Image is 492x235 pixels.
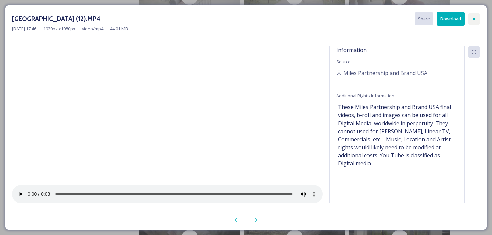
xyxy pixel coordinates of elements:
[12,14,100,24] h3: [GEOGRAPHIC_DATA] (12).MP4
[338,103,456,167] span: These Miles Partnership and Brand USA final videos, b-roll and images can be used for all Digital...
[336,46,367,54] span: Information
[12,26,36,32] span: [DATE] 17:46
[437,12,465,26] button: Download
[343,69,427,77] span: Miles Partnership and Brand USA
[82,26,103,32] span: video/mp4
[43,26,75,32] span: 1920 px x 1080 px
[110,26,128,32] span: 44.01 MB
[336,93,394,99] span: Additional Rights Information
[336,59,351,65] span: Source
[415,12,433,25] button: Share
